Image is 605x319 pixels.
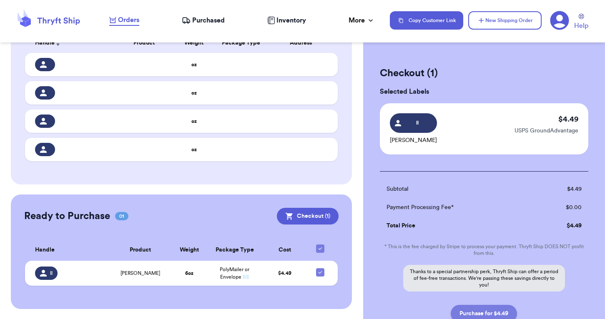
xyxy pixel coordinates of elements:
button: Checkout (1) [277,208,339,224]
a: Purchased [182,15,225,25]
strong: oz [191,62,197,67]
span: Handle [35,39,55,47]
td: Total Price [380,217,533,235]
a: Help [574,14,588,31]
h2: Ready to Purchase [24,209,110,223]
a: Inventory [267,15,306,25]
th: Weight [175,33,213,53]
span: [PERSON_NAME] [120,270,160,277]
strong: oz [191,119,197,124]
h2: Checkout ( 1 ) [380,67,588,80]
td: $ 4.49 [533,180,588,198]
td: Payment Processing Fee* [380,198,533,217]
span: PolyMailer or Envelope ✉️ [220,267,249,279]
th: Product [110,239,171,261]
td: $ 0.00 [533,198,588,217]
p: USPS GroundAdvantage [515,127,578,135]
h3: Selected Labels [380,87,588,97]
button: Copy Customer Link [390,11,463,30]
a: Orders [109,15,139,26]
th: Cost [262,239,307,261]
span: ll [50,270,53,277]
span: Orders [118,15,139,25]
span: $ 4.49 [278,271,291,276]
div: More [349,15,375,25]
button: Sort ascending [55,38,61,48]
th: Address [269,33,338,53]
p: $ 4.49 [558,113,578,125]
span: Purchased [192,15,225,25]
p: [PERSON_NAME] [390,136,437,145]
span: 01 [115,212,128,220]
p: * This is the fee charged by Stripe to process your payment. Thryft Ship DOES NOT profit from this. [380,243,588,257]
button: New Shipping Order [468,11,542,30]
strong: oz [191,90,197,95]
span: Help [574,21,588,31]
strong: oz [191,147,197,152]
th: Package Type [213,33,269,53]
p: Thanks to a special partnership perk, Thryft Ship can offer a period of fee-free transactions. We... [403,265,565,292]
td: $ 4.49 [533,217,588,235]
th: Product [113,33,175,53]
th: Weight [171,239,207,261]
th: Package Type [207,239,262,261]
td: Subtotal [380,180,533,198]
span: Handle [35,246,55,254]
strong: 6 oz [185,271,193,276]
span: Inventory [276,15,306,25]
span: ll [404,119,432,127]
